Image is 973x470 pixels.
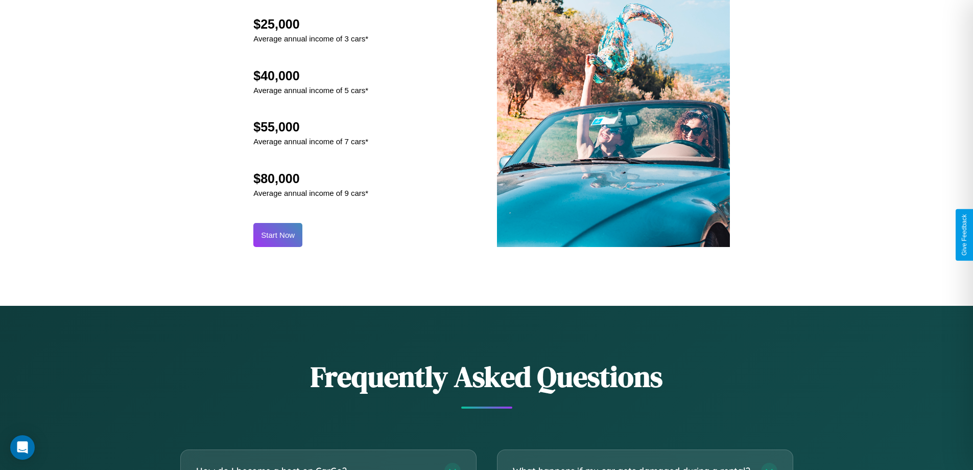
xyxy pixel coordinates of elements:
[253,83,368,97] p: Average annual income of 5 cars*
[10,435,35,460] div: Open Intercom Messenger
[253,186,368,200] p: Average annual income of 9 cars*
[253,120,368,135] h2: $55,000
[253,223,302,247] button: Start Now
[253,17,368,32] h2: $25,000
[253,69,368,83] h2: $40,000
[961,214,968,256] div: Give Feedback
[253,171,368,186] h2: $80,000
[180,357,793,396] h2: Frequently Asked Questions
[253,32,368,46] p: Average annual income of 3 cars*
[253,135,368,148] p: Average annual income of 7 cars*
